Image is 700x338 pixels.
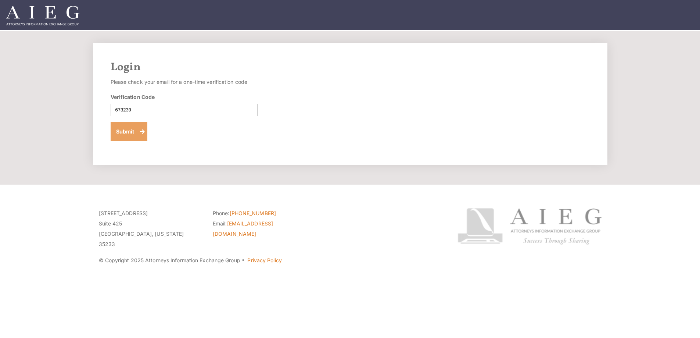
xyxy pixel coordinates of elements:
p: Please check your email for a one-time verification code [111,77,258,87]
h2: Login [111,61,590,74]
li: Email: [213,218,316,239]
img: Attorneys Information Exchange Group logo [457,208,602,245]
a: [PHONE_NUMBER] [230,210,276,216]
p: © Copyright 2025 Attorneys Information Exchange Group [99,255,430,266]
img: Attorneys Information Exchange Group [6,6,79,25]
p: [STREET_ADDRESS] Suite 425 [GEOGRAPHIC_DATA], [US_STATE] 35233 [99,208,202,249]
a: [EMAIL_ADDRESS][DOMAIN_NAME] [213,220,273,237]
a: Privacy Policy [247,257,281,263]
button: Submit [111,122,148,141]
label: Verification Code [111,93,155,101]
span: · [241,260,245,264]
li: Phone: [213,208,316,218]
